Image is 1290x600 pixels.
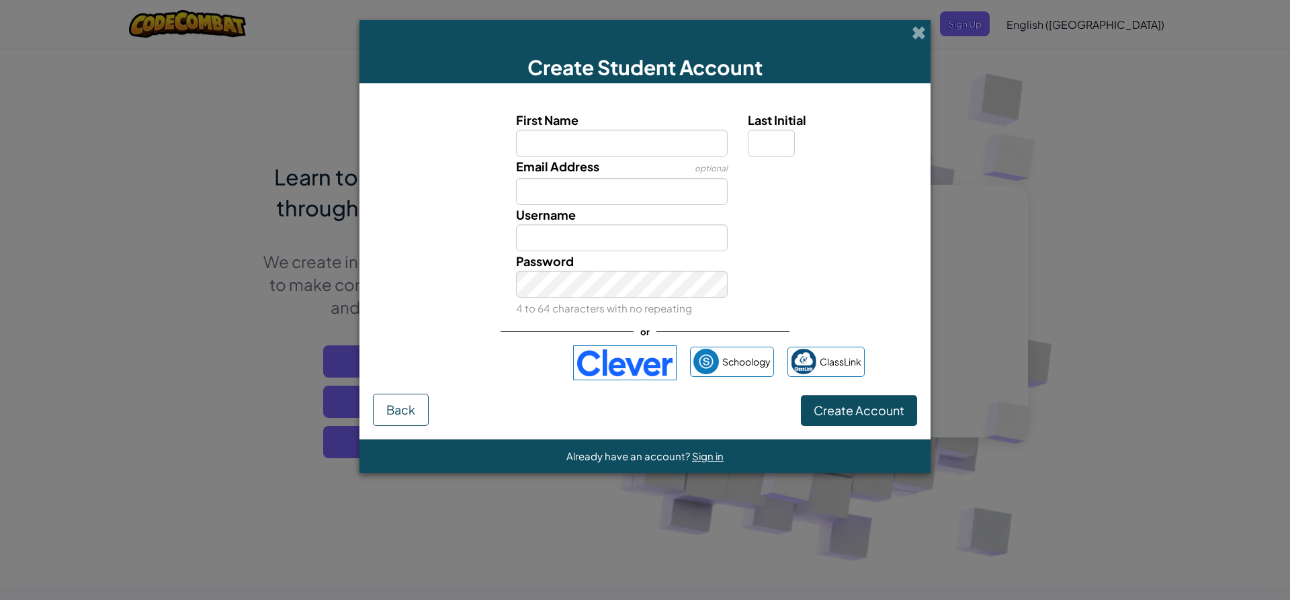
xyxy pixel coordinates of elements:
[516,112,578,128] span: First Name
[692,449,724,462] a: Sign in
[386,402,415,417] span: Back
[748,112,806,128] span: Last Initial
[373,394,429,426] button: Back
[566,449,692,462] span: Already have an account?
[820,352,861,372] span: ClassLink
[722,352,771,372] span: Schoology
[695,163,728,173] span: optional
[419,348,566,378] iframe: Sign in with Google Button
[801,395,917,426] button: Create Account
[814,402,904,418] span: Create Account
[516,159,599,174] span: Email Address
[791,349,816,374] img: classlink-logo-small.png
[516,302,692,314] small: 4 to 64 characters with no repeating
[527,54,763,80] span: Create Student Account
[516,207,576,222] span: Username
[693,349,719,374] img: schoology.png
[516,253,574,269] span: Password
[573,345,677,380] img: clever-logo-blue.png
[634,322,656,341] span: or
